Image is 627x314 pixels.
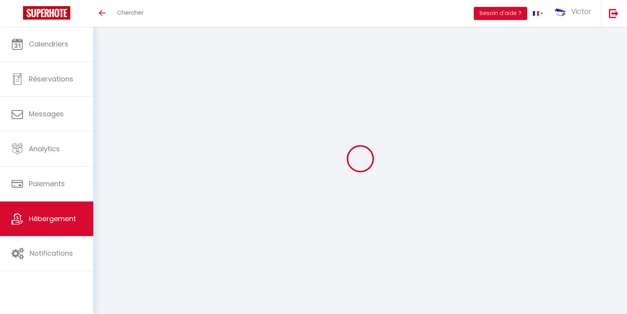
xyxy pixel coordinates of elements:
[29,39,68,49] span: Calendriers
[555,8,566,15] img: ...
[117,8,144,17] span: Chercher
[29,74,73,84] span: Réservations
[30,248,73,258] span: Notifications
[29,144,60,154] span: Analytics
[571,7,591,16] span: Victor
[29,179,65,188] span: Paiements
[23,6,70,20] img: Super Booking
[29,214,76,223] span: Hébergement
[474,7,527,20] button: Besoin d'aide ?
[29,109,64,119] span: Messages
[609,8,619,18] img: logout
